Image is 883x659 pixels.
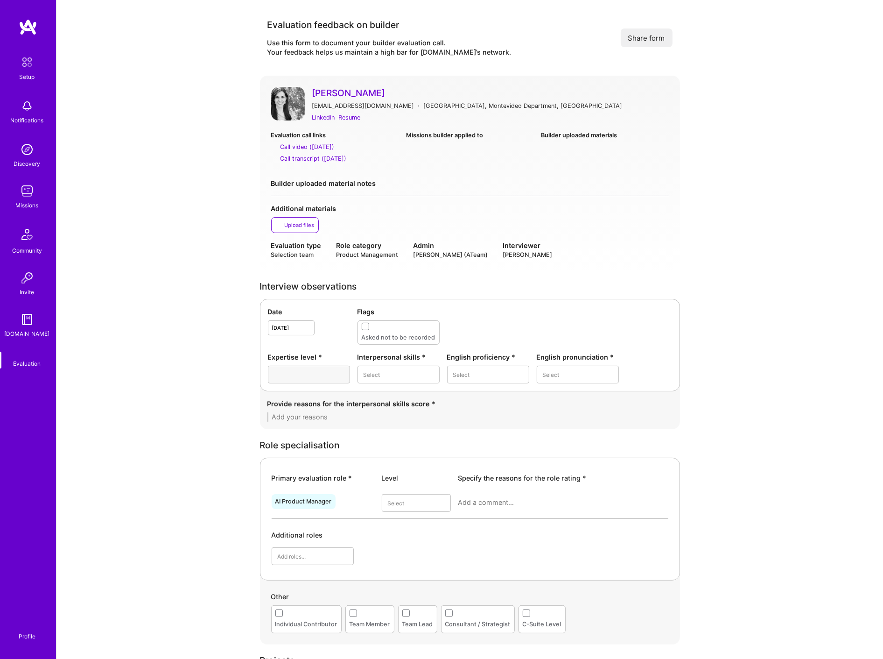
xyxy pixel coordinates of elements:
[271,142,399,152] a: Call video ([DATE])
[271,241,322,250] div: Evaluation type
[428,373,433,378] i: icon Chevron
[621,28,673,47] button: Share form
[267,38,512,57] div: Use this form to document your builder evaluation call. Your feedback helps us maintain a high ba...
[15,622,39,640] a: Profile
[357,307,672,317] div: Flags
[267,399,673,409] div: Provide reasons for the interpersonal skills score *
[503,241,553,250] div: Interviewer
[271,155,279,163] i: Call transcript (Aug 26, 2025)
[16,200,39,210] div: Missions
[362,333,435,342] div: Asked not to be recorded
[458,473,668,483] div: Specify the reasons for the role rating *
[20,72,35,82] div: Setup
[271,592,669,605] div: Other
[271,143,279,151] i: Call video (Aug 26, 2025)
[543,370,560,380] div: Select
[18,140,36,159] img: discovery
[267,19,512,31] div: Evaluation feedback on builder
[364,370,380,380] div: Select
[11,115,44,125] div: Notifications
[275,619,337,629] div: Individual Contributor
[272,530,323,540] div: Additional roles
[413,241,488,250] div: Admin
[382,473,451,483] div: Level
[523,619,561,629] div: C-Suite Level
[336,250,399,259] div: Product Management
[445,619,511,629] div: Consultant / Strategist
[541,130,668,140] div: Builder uploaded materials
[413,250,488,259] div: [PERSON_NAME] (ATeam)
[17,52,37,72] img: setup
[388,498,405,508] div: Select
[406,130,533,140] div: Missions builder applied to
[19,19,37,35] img: logo
[271,204,669,213] div: Additional materials
[453,370,470,380] div: Select
[339,113,361,122] a: Resume
[503,250,553,259] div: [PERSON_NAME]
[275,498,332,505] div: AI Product Manager
[260,282,680,291] div: Interview observations
[280,142,335,152] div: Call video (Aug 26, 2025)
[18,97,36,115] img: bell
[312,87,669,99] a: [PERSON_NAME]
[14,159,41,169] div: Discovery
[447,352,529,362] div: English proficiency *
[24,352,31,359] i: icon SelectionTeam
[537,352,619,362] div: English pronunciation *
[271,87,305,123] a: User Avatar
[440,502,444,506] i: icon Chevron
[350,619,390,629] div: Team Member
[271,130,399,140] div: Evaluation call links
[343,555,347,560] i: icon Chevron
[12,246,42,255] div: Community
[418,101,420,111] div: ·
[268,307,350,317] div: Date
[278,552,306,561] div: Add roles...
[20,287,35,297] div: Invite
[260,440,680,450] div: Role specialisation
[272,473,374,483] div: Primary evaluation role *
[357,352,440,362] div: Interpersonal skills *
[336,241,399,250] div: Role category
[271,250,322,259] div: Selection team
[275,221,283,229] i: icon Upload2
[312,113,335,122] a: LinkedIn
[268,352,350,362] div: Expertise level *
[312,101,414,111] div: [EMAIL_ADDRESS][DOMAIN_NAME]
[271,178,669,188] div: Builder uploaded material notes
[5,329,50,339] div: [DOMAIN_NAME]
[402,619,433,629] div: Team Lead
[14,359,41,368] div: Evaluation
[16,223,38,246] img: Community
[18,310,36,329] img: guide book
[518,373,523,378] i: icon Chevron
[18,182,36,200] img: teamwork
[271,154,399,163] a: Call transcript ([DATE])
[271,87,305,120] img: User Avatar
[18,269,36,287] img: Invite
[325,532,332,539] i: icon Info
[424,101,623,111] div: [GEOGRAPHIC_DATA], Montevideo Department, [GEOGRAPHIC_DATA]
[280,154,347,163] div: Call transcript (Aug 26, 2025)
[19,631,35,640] div: Profile
[285,221,315,229] div: Upload files
[608,373,612,378] i: icon Chevron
